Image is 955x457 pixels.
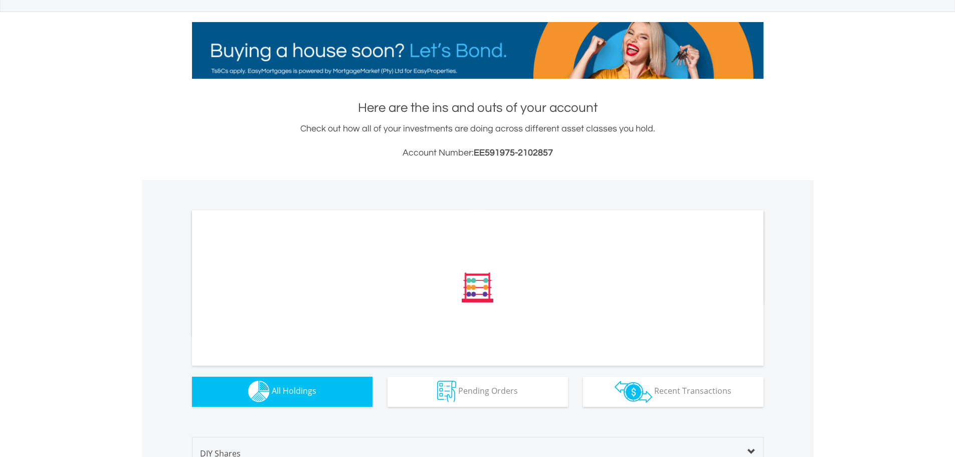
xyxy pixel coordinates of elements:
[474,148,553,158] span: EE591975-2102857
[248,381,270,402] img: holdings-wht.png
[437,381,456,402] img: pending_instructions-wht.png
[192,22,763,79] img: EasyMortage Promotion Banner
[654,385,731,396] span: Recent Transactions
[192,122,763,160] div: Check out how all of your investments are doing across different asset classes you hold.
[272,385,316,396] span: All Holdings
[615,381,652,403] img: transactions-zar-wht.png
[458,385,518,396] span: Pending Orders
[388,377,568,407] button: Pending Orders
[192,99,763,117] h1: Here are the ins and outs of your account
[583,377,763,407] button: Recent Transactions
[192,146,763,160] h3: Account Number:
[192,377,372,407] button: All Holdings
